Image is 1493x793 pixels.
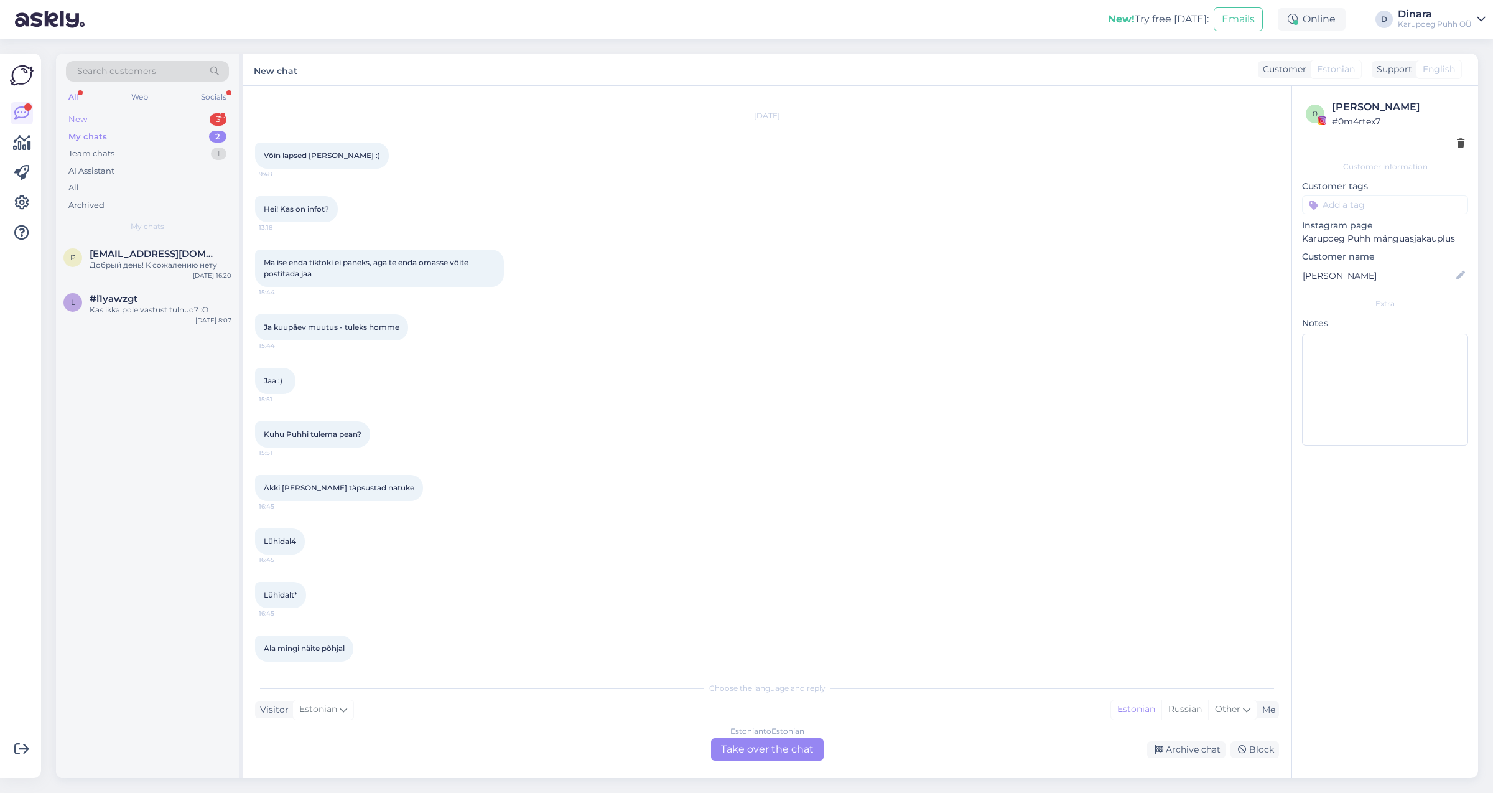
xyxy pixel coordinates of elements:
[264,483,414,492] span: Äkki [PERSON_NAME] täpsustad natuke
[259,448,305,457] span: 15:51
[1258,63,1306,76] div: Customer
[1317,63,1355,76] span: Estonian
[1303,269,1454,283] input: Add name
[299,703,337,716] span: Estonian
[1313,109,1318,118] span: 0
[90,260,231,271] div: Добрый день! К сожалению нету
[1161,700,1208,719] div: Russian
[1215,703,1240,715] span: Other
[259,662,305,672] span: 16:46
[195,316,231,325] div: [DATE] 8:07
[1108,12,1209,27] div: Try free [DATE]:
[193,271,231,280] div: [DATE] 16:20
[259,341,305,350] span: 15:44
[264,151,380,160] span: Võin lapsed [PERSON_NAME] :)
[1230,741,1279,758] div: Block
[1372,63,1412,76] div: Support
[259,288,305,297] span: 15:44
[68,113,87,126] div: New
[1423,63,1455,76] span: English
[210,113,226,126] div: 3
[1108,13,1135,25] b: New!
[1302,180,1468,193] p: Customer tags
[259,169,305,179] span: 9:48
[1398,9,1472,19] div: Dinara
[264,590,297,599] span: Lühidalt*
[1302,232,1468,245] p: Karupoeg Puhh mänguasjakauplus
[264,322,399,332] span: Ja kuupäev muutus - tuleks homme
[68,131,107,143] div: My chats
[1302,298,1468,309] div: Extra
[1332,115,1464,128] div: # 0m4rtex7
[1302,317,1468,330] p: Notes
[198,89,229,105] div: Socials
[77,65,156,78] span: Search customers
[264,258,470,278] span: Ma ise enda tiktoki ei paneks, aga te enda omasse võite postitada jaa
[255,110,1279,121] div: [DATE]
[730,726,804,737] div: Estonian to Estonian
[255,683,1279,694] div: Choose the language and reply
[70,253,76,262] span: p
[255,703,289,716] div: Visitor
[264,644,345,653] span: Ala mingi näite põhjal
[259,223,305,232] span: 13:18
[1257,703,1275,716] div: Me
[259,395,305,404] span: 15:51
[71,298,75,307] span: l
[259,502,305,511] span: 16:45
[1302,195,1468,214] input: Add a tag
[90,304,231,316] div: Kas ikka pole vastust tulnud? :O
[1302,161,1468,172] div: Customer information
[1302,219,1468,232] p: Instagram page
[1375,11,1393,28] div: D
[259,555,305,565] span: 16:45
[1398,9,1486,29] a: DinaraKarupoeg Puhh OÜ
[131,221,164,232] span: My chats
[264,537,296,546] span: Lühidal4
[1278,8,1346,30] div: Online
[259,609,305,618] span: 16:45
[1111,700,1161,719] div: Estonian
[68,148,114,160] div: Team chats
[211,148,226,160] div: 1
[711,738,824,761] div: Take over the chat
[68,182,79,194] div: All
[68,165,114,177] div: AI Assistant
[68,199,105,212] div: Archived
[66,89,80,105] div: All
[1398,19,1472,29] div: Karupoeg Puhh OÜ
[264,429,361,439] span: Kuhu Puhhi tulema pean?
[1302,250,1468,263] p: Customer name
[264,204,329,213] span: Hei! Kas on infot?
[90,248,219,260] span: peronachost@yandex.ru
[254,61,297,78] label: New chat
[1332,100,1464,115] div: [PERSON_NAME]
[129,89,151,105] div: Web
[1147,741,1226,758] div: Archive chat
[264,376,282,385] span: Jaa :)
[209,131,226,143] div: 2
[10,63,34,87] img: Askly Logo
[90,293,137,304] span: #l1yawzgt
[1214,7,1263,31] button: Emails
